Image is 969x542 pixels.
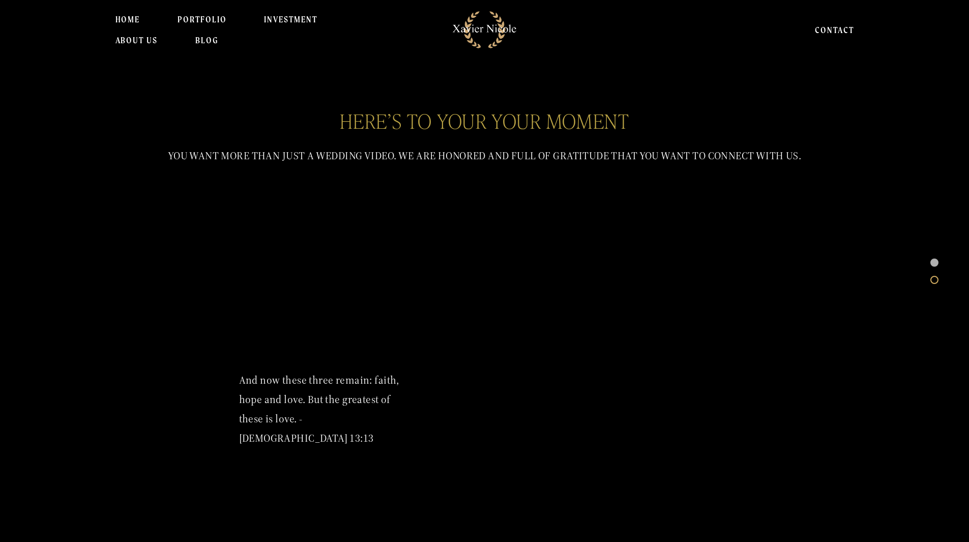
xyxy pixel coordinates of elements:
a: INVESTMENT [264,9,317,30]
a: About Us [115,30,158,50]
img: Michigan Wedding Videographers | Detroit Cinematic Wedding Films By Xavier Nicole [447,6,522,54]
a: CONTACT [815,19,854,40]
a: BLOG [195,30,218,50]
p: And now these three remain: faith, hope and love. But the greatest of these is love. - [DEMOGRAPH... [239,371,413,448]
h2: HERE’S TO YOUR YOUR MOMENT [112,110,858,130]
a: HOME [115,9,140,30]
p: YOU WANT MORE THAN JUST A WEDDING VIDEO. WE ARE HONORED AND FULL OF GRATITUDE THAT YOU WANT TO CO... [112,147,858,166]
a: PORTFOLIO [178,9,227,30]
